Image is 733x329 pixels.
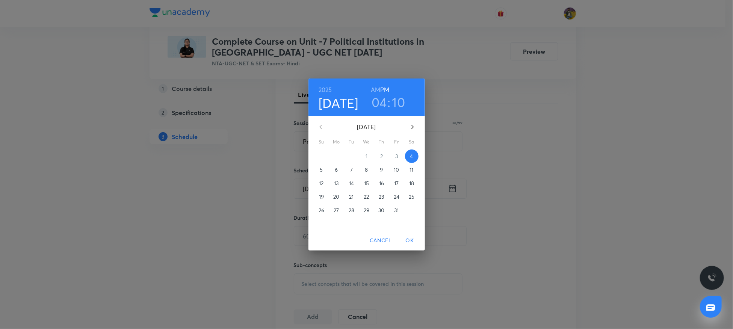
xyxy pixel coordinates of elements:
button: 31 [390,204,404,217]
button: 23 [375,190,388,204]
button: 9 [375,163,388,177]
h3: : [387,94,390,110]
button: 04 [372,94,387,110]
button: [DATE] [319,95,358,111]
span: Th [375,138,388,146]
p: 30 [378,207,384,214]
p: 16 [379,180,384,187]
button: 4 [405,149,419,163]
p: 20 [333,193,339,201]
p: 9 [380,166,383,174]
p: 12 [319,180,323,187]
button: 5 [315,163,328,177]
button: 8 [360,163,373,177]
button: 28 [345,204,358,217]
button: 20 [330,190,343,204]
span: Tu [345,138,358,146]
button: 10 [392,94,405,110]
button: 30 [375,204,388,217]
button: 7 [345,163,358,177]
span: OK [401,236,419,245]
button: 10 [390,163,404,177]
span: Su [315,138,328,146]
button: 21 [345,190,358,204]
button: 12 [315,177,328,190]
button: 25 [405,190,419,204]
p: 5 [320,166,323,174]
p: 26 [319,207,324,214]
button: 16 [375,177,388,190]
button: 27 [330,204,343,217]
button: 2025 [319,85,332,95]
button: 11 [405,163,419,177]
button: PM [380,85,389,95]
span: Cancel [370,236,391,245]
button: 13 [330,177,343,190]
button: Cancel [367,234,394,248]
p: [DATE] [330,122,404,131]
button: 18 [405,177,419,190]
button: OK [398,234,422,248]
button: 26 [315,204,328,217]
span: Sa [405,138,419,146]
button: 14 [345,177,358,190]
p: 4 [410,152,413,160]
p: 27 [334,207,339,214]
button: 24 [390,190,404,204]
button: 22 [360,190,373,204]
span: Fr [390,138,404,146]
p: 18 [409,180,414,187]
p: 22 [364,193,369,201]
p: 21 [349,193,354,201]
p: 28 [349,207,354,214]
p: 8 [365,166,368,174]
button: 17 [390,177,404,190]
p: 25 [409,193,414,201]
p: 24 [394,193,399,201]
p: 14 [349,180,354,187]
p: 13 [334,180,339,187]
p: 7 [350,166,353,174]
p: 6 [335,166,338,174]
button: 6 [330,163,343,177]
span: Mo [330,138,343,146]
p: 17 [394,180,399,187]
span: We [360,138,373,146]
p: 15 [364,180,369,187]
button: AM [371,85,380,95]
button: 19 [315,190,328,204]
button: 29 [360,204,373,217]
p: 29 [364,207,369,214]
p: 31 [394,207,399,214]
p: 19 [319,193,324,201]
p: 11 [410,166,413,174]
p: 23 [379,193,384,201]
p: 10 [394,166,399,174]
button: 15 [360,177,373,190]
